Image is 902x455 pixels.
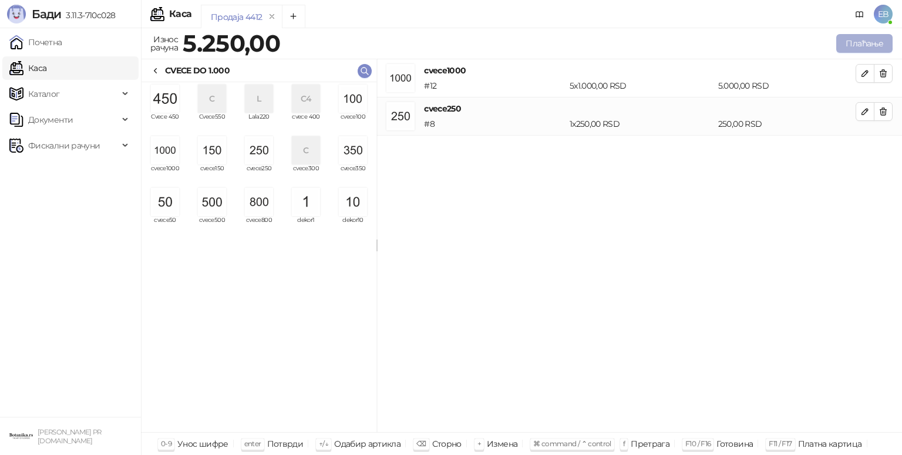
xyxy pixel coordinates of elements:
[193,217,231,235] span: cvece500
[432,436,462,451] div: Сторно
[165,64,230,77] div: CVECE DO 1.000
[151,85,179,113] img: Slika
[148,32,180,55] div: Износ рачуна
[292,136,320,164] div: C
[240,166,278,183] span: cvece250
[287,166,325,183] span: cvece300
[487,436,517,451] div: Измена
[836,34,893,53] button: Плаћање
[28,108,73,132] span: Документи
[477,439,481,448] span: +
[9,424,33,448] img: 64x64-companyLogo-0e2e8aaa-0bd2-431b-8613-6e3c65811325.png
[198,188,226,216] img: Slika
[631,436,669,451] div: Претрага
[334,166,372,183] span: cvece350
[245,188,273,216] img: Slika
[567,79,716,92] div: 5 x 1.000,00 RSD
[38,428,102,445] small: [PERSON_NAME] PR [DOMAIN_NAME]
[850,5,869,23] a: Документација
[161,439,171,448] span: 0-9
[769,439,792,448] span: F11 / F17
[193,166,231,183] span: cvece150
[282,5,305,28] button: Add tab
[287,114,325,132] span: cvece 400
[716,117,858,130] div: 250,00 RSD
[874,5,893,23] span: EB
[240,217,278,235] span: cvece800
[623,439,625,448] span: f
[146,166,184,183] span: cvece1000
[146,114,184,132] span: Cvece 450
[422,117,567,130] div: # 8
[198,85,226,113] div: C
[177,436,228,451] div: Унос шифре
[211,11,262,23] div: Продаја 4412
[183,29,280,58] strong: 5.250,00
[7,5,26,23] img: Logo
[244,439,261,448] span: enter
[339,136,367,164] img: Slika
[334,217,372,235] span: dekor10
[193,114,231,132] span: Cvece550
[151,136,179,164] img: Slika
[567,117,716,130] div: 1 x 250,00 RSD
[334,114,372,132] span: cvece100
[334,436,400,451] div: Одабир артикла
[28,82,60,106] span: Каталог
[424,102,856,115] h4: cvece250
[245,85,273,113] div: L
[198,136,226,164] img: Slika
[151,188,179,216] img: Slika
[292,188,320,216] img: Slika
[287,217,325,235] span: dekor1
[264,12,280,22] button: remove
[685,439,711,448] span: F10 / F16
[319,439,328,448] span: ↑/↓
[240,114,278,132] span: Lala220
[798,436,862,451] div: Платна картица
[339,188,367,216] img: Slika
[533,439,611,448] span: ⌘ command / ⌃ control
[339,85,367,113] img: Slika
[716,79,858,92] div: 5.000,00 RSD
[9,31,62,54] a: Почетна
[422,79,567,92] div: # 12
[416,439,426,448] span: ⌫
[9,56,46,80] a: Каса
[245,136,273,164] img: Slika
[146,217,184,235] span: cvece50
[32,7,61,21] span: Бади
[61,10,115,21] span: 3.11.3-710c028
[716,436,753,451] div: Готовина
[292,85,320,113] div: C4
[267,436,304,451] div: Потврди
[169,9,191,19] div: Каса
[424,64,856,77] h4: cvece1000
[28,134,100,157] span: Фискални рачуни
[142,82,376,432] div: grid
